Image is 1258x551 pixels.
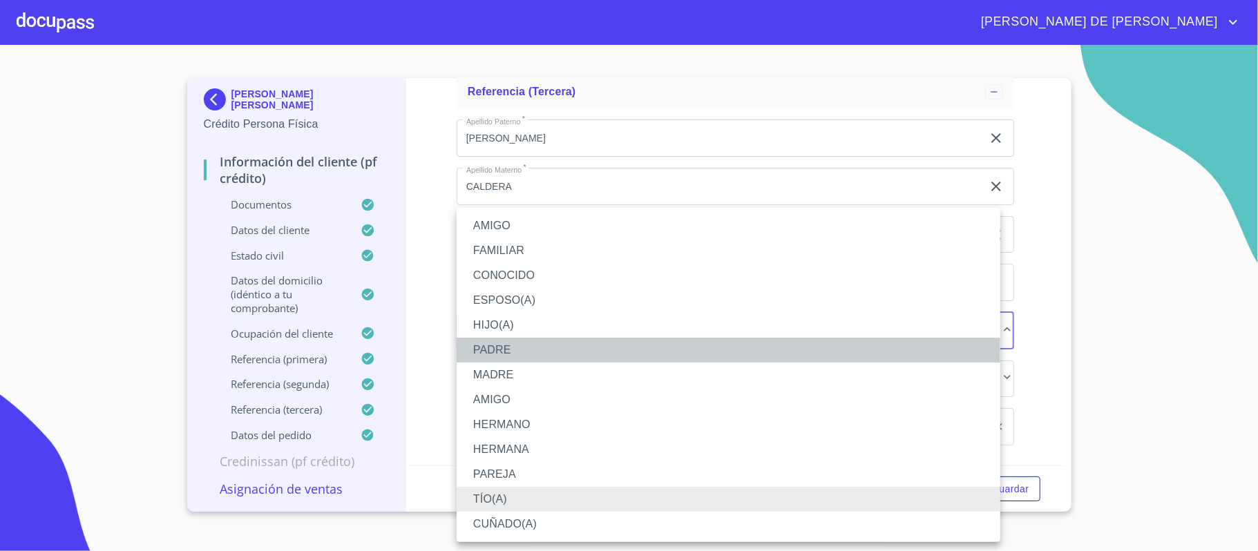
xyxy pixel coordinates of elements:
li: CUÑADO(A) [457,512,1000,536]
li: CONOCIDO [457,263,1000,288]
li: HERMANA [457,437,1000,462]
li: HIJO(A) [457,313,1000,338]
li: AMIGO [457,387,1000,412]
li: ESPOSO(A) [457,288,1000,313]
li: FAMILIAR [457,238,1000,263]
li: TÍO(A) [457,487,1000,512]
li: PADRE [457,338,1000,362]
li: MADRE [457,362,1000,387]
li: HERMANO [457,412,1000,437]
li: AMIGO [457,213,1000,238]
li: PAREJA [457,462,1000,487]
